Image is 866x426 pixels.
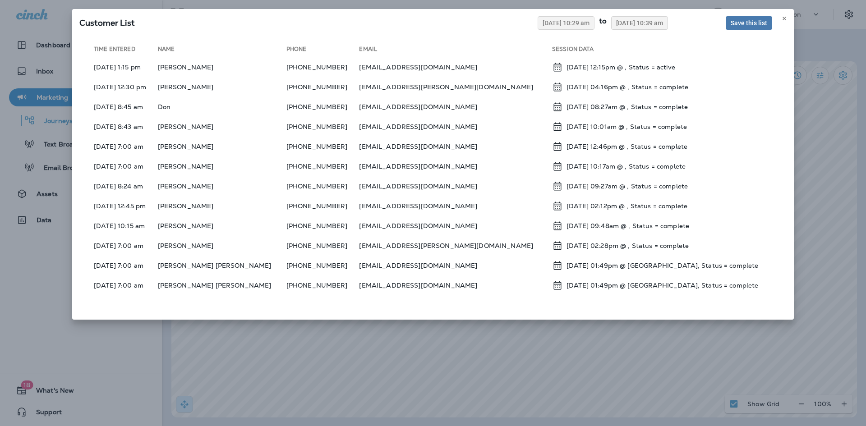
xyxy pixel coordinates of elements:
[359,46,552,56] th: Email
[552,141,772,152] div: Schedule
[567,123,687,130] p: [DATE] 10:01am @ , Status = complete
[286,46,359,56] th: Phone
[567,202,687,210] p: [DATE] 02:12pm @ , Status = complete
[87,257,158,275] td: [DATE] 7:00 am
[552,181,772,192] div: Schedule
[567,262,758,269] p: [DATE] 01:49pm @ [GEOGRAPHIC_DATA], Status = complete
[286,217,359,235] td: [PHONE_NUMBER]
[158,58,286,76] td: [PERSON_NAME]
[726,16,772,30] button: Save this list
[286,78,359,96] td: [PHONE_NUMBER]
[359,197,552,215] td: [EMAIL_ADDRESS][DOMAIN_NAME]
[87,237,158,255] td: [DATE] 7:00 am
[543,20,590,26] span: [DATE] 10:29 am
[359,237,552,255] td: [EMAIL_ADDRESS][PERSON_NAME][DOMAIN_NAME]
[158,257,286,275] td: [PERSON_NAME] [PERSON_NAME]
[552,82,772,92] div: Schedule
[552,280,772,291] div: Schedule
[87,217,158,235] td: [DATE] 10:15 am
[87,46,158,56] th: Time Entered
[87,157,158,175] td: [DATE] 7:00 am
[158,237,286,255] td: [PERSON_NAME]
[567,83,688,91] p: [DATE] 04:16pm @ , Status = complete
[359,217,552,235] td: [EMAIL_ADDRESS][DOMAIN_NAME]
[286,237,359,255] td: [PHONE_NUMBER]
[552,260,772,271] div: Schedule
[87,137,158,156] td: [DATE] 7:00 am
[552,101,772,112] div: Schedule
[158,197,286,215] td: [PERSON_NAME]
[359,58,552,76] td: [EMAIL_ADDRESS][DOMAIN_NAME]
[567,282,758,289] p: [DATE] 01:49pm @ [GEOGRAPHIC_DATA], Status = complete
[567,242,689,249] p: [DATE] 02:28pm @ , Status = complete
[286,98,359,116] td: [PHONE_NUMBER]
[158,98,286,116] td: Don
[79,18,134,28] span: SQL
[286,276,359,294] td: [PHONE_NUMBER]
[158,118,286,136] td: [PERSON_NAME]
[359,137,552,156] td: [EMAIL_ADDRESS][DOMAIN_NAME]
[286,157,359,175] td: [PHONE_NUMBER]
[359,78,552,96] td: [EMAIL_ADDRESS][PERSON_NAME][DOMAIN_NAME]
[286,257,359,275] td: [PHONE_NUMBER]
[158,177,286,195] td: [PERSON_NAME]
[158,137,286,156] td: [PERSON_NAME]
[87,118,158,136] td: [DATE] 8:43 am
[87,98,158,116] td: [DATE] 8:45 am
[87,177,158,195] td: [DATE] 8:24 am
[552,240,772,251] div: Schedule
[567,163,686,170] p: [DATE] 10:17am @ , Status = complete
[616,20,663,26] span: [DATE] 10:39 am
[359,177,552,195] td: [EMAIL_ADDRESS][DOMAIN_NAME]
[158,217,286,235] td: [PERSON_NAME]
[359,157,552,175] td: [EMAIL_ADDRESS][DOMAIN_NAME]
[286,58,359,76] td: [PHONE_NUMBER]
[552,201,772,211] div: Schedule
[359,276,552,294] td: [EMAIL_ADDRESS][DOMAIN_NAME]
[158,78,286,96] td: [PERSON_NAME]
[552,62,772,73] div: Schedule
[552,161,772,172] div: Schedule
[731,20,767,26] span: Save this list
[158,46,286,56] th: Name
[158,276,286,294] td: [PERSON_NAME] [PERSON_NAME]
[567,183,688,190] p: [DATE] 09:27am @ , Status = complete
[567,222,689,229] p: [DATE] 09:48am @ , Status = complete
[611,16,668,30] button: [DATE] 10:39 am
[158,157,286,175] td: [PERSON_NAME]
[286,118,359,136] td: [PHONE_NUMBER]
[359,118,552,136] td: [EMAIL_ADDRESS][DOMAIN_NAME]
[552,121,772,132] div: Schedule
[359,257,552,275] td: [EMAIL_ADDRESS][DOMAIN_NAME]
[87,58,158,76] td: [DATE] 1:15 pm
[567,143,687,150] p: [DATE] 12:46pm @ , Status = complete
[567,64,675,71] p: [DATE] 12:15pm @ , Status = active
[87,197,158,215] td: [DATE] 12:45 pm
[286,137,359,156] td: [PHONE_NUMBER]
[594,16,611,30] div: to
[286,177,359,195] td: [PHONE_NUMBER]
[538,16,594,30] button: [DATE] 10:29 am
[359,98,552,116] td: [EMAIL_ADDRESS][DOMAIN_NAME]
[552,220,772,231] div: Schedule
[87,78,158,96] td: [DATE] 12:30 pm
[552,46,779,56] th: Session Data
[87,276,158,294] td: [DATE] 7:00 am
[567,103,688,110] p: [DATE] 08:27am @ , Status = complete
[286,197,359,215] td: [PHONE_NUMBER]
